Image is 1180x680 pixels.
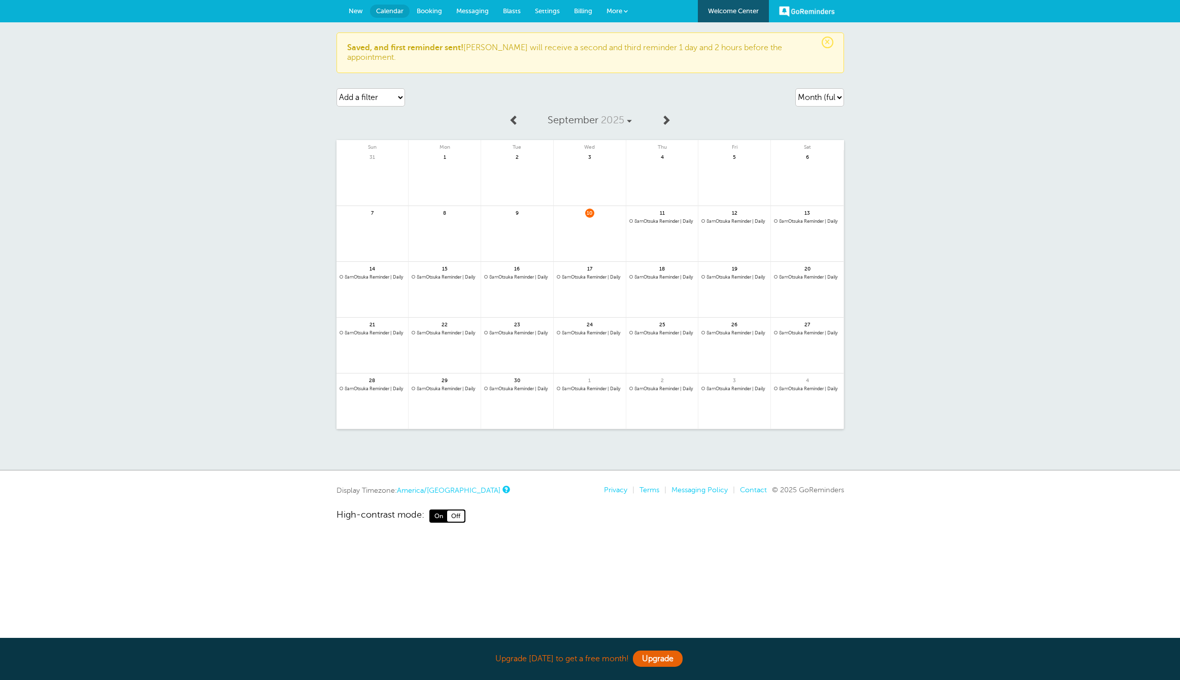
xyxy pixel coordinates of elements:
[803,320,812,328] span: 27
[367,320,377,328] span: 21
[629,330,695,336] span: Otsuka Reminder | Daily
[774,275,840,280] span: Otsuka Reminder | Daily
[730,320,739,328] span: 26
[336,509,844,523] a: High-contrast mode: On Off
[706,219,716,224] span: 8am
[585,209,594,216] span: 10
[629,219,695,224] a: 8amOtsuka Reminder | Daily
[774,219,840,224] a: 8amOtsuka Reminder | Daily
[671,486,728,494] a: Messaging Policy
[557,330,623,336] a: 8amOtsuka Reminder | Daily
[370,5,410,18] a: Calendar
[336,140,409,150] span: Sun
[803,376,812,384] span: 4
[340,275,406,280] a: 8amOtsuka Reminder | Daily
[701,219,767,224] a: 8amOtsuka Reminder | Daily
[658,264,667,272] span: 18
[447,511,464,522] span: Off
[336,648,844,670] div: Upgrade [DATE] to get a free month!
[412,275,478,280] span: Otsuka Reminder | Daily
[557,386,623,392] a: 8amOtsuka Reminder | Daily
[822,37,833,48] span: ×
[440,376,449,384] span: 29
[629,330,695,336] a: 8amOtsuka Reminder | Daily
[336,486,509,495] div: Display Timezone:
[349,7,363,15] span: New
[440,320,449,328] span: 22
[347,43,833,62] p: [PERSON_NAME] will receive a second and third reminder 1 day and 2 hours before the appointment.
[548,114,598,126] span: September
[585,264,594,272] span: 17
[629,386,695,392] a: 8amOtsuka Reminder | Daily
[779,330,788,335] span: 8am
[489,275,498,280] span: 8am
[417,330,426,335] span: 8am
[503,7,521,15] span: Blasts
[340,386,406,392] span: Otsuka Reminder | Daily
[627,486,634,494] li: |
[730,264,739,272] span: 19
[345,275,354,280] span: 8am
[376,7,403,15] span: Calendar
[774,330,840,336] a: 8amOtsuka Reminder | Daily
[524,109,655,131] a: September 2025
[340,330,406,336] a: 8amOtsuka Reminder | Daily
[779,386,788,391] span: 8am
[585,376,594,384] span: 1
[562,275,571,280] span: 8am
[701,330,767,336] span: Otsuka Reminder | Daily
[367,209,377,216] span: 7
[513,153,522,160] span: 2
[562,386,571,391] span: 8am
[340,330,406,336] span: Otsuka Reminder | Daily
[606,7,622,15] span: More
[574,7,592,15] span: Billing
[440,209,449,216] span: 8
[484,330,550,336] span: Otsuka Reminder | Daily
[513,209,522,216] span: 9
[698,140,770,150] span: Fri
[774,219,840,224] span: Otsuka Reminder | Daily
[634,330,644,335] span: 8am
[706,330,716,335] span: 8am
[489,330,498,335] span: 8am
[629,275,695,280] a: 8amOtsuka Reminder | Daily
[634,275,644,280] span: 8am
[367,264,377,272] span: 14
[634,219,644,224] span: 8am
[513,376,522,384] span: 30
[803,153,812,160] span: 6
[639,486,659,494] a: Terms
[659,486,666,494] li: |
[626,140,698,150] span: Thu
[557,386,623,392] span: Otsuka Reminder | Daily
[629,219,695,224] span: Otsuka Reminder | Daily
[728,486,735,494] li: |
[484,275,550,280] a: 8amOtsuka Reminder | Daily
[345,330,354,335] span: 8am
[730,153,739,160] span: 5
[585,153,594,160] span: 3
[774,275,840,280] a: 8amOtsuka Reminder | Daily
[345,386,354,391] span: 8am
[701,386,767,392] span: Otsuka Reminder | Daily
[803,209,812,216] span: 13
[604,486,627,494] a: Privacy
[430,511,447,522] span: On
[562,330,571,335] span: 8am
[513,264,522,272] span: 16
[440,153,449,160] span: 1
[484,275,550,280] span: Otsuka Reminder | Daily
[557,275,623,280] a: 8amOtsuka Reminder | Daily
[701,330,767,336] a: 8amOtsuka Reminder | Daily
[658,320,667,328] span: 25
[484,386,550,392] a: 8amOtsuka Reminder | Daily
[367,376,377,384] span: 28
[634,386,644,391] span: 8am
[417,386,426,391] span: 8am
[336,509,424,523] span: High-contrast mode:
[340,275,406,280] span: Otsuka Reminder | Daily
[557,330,623,336] span: Otsuka Reminder | Daily
[701,386,767,392] a: 8amOtsuka Reminder | Daily
[779,275,788,280] span: 8am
